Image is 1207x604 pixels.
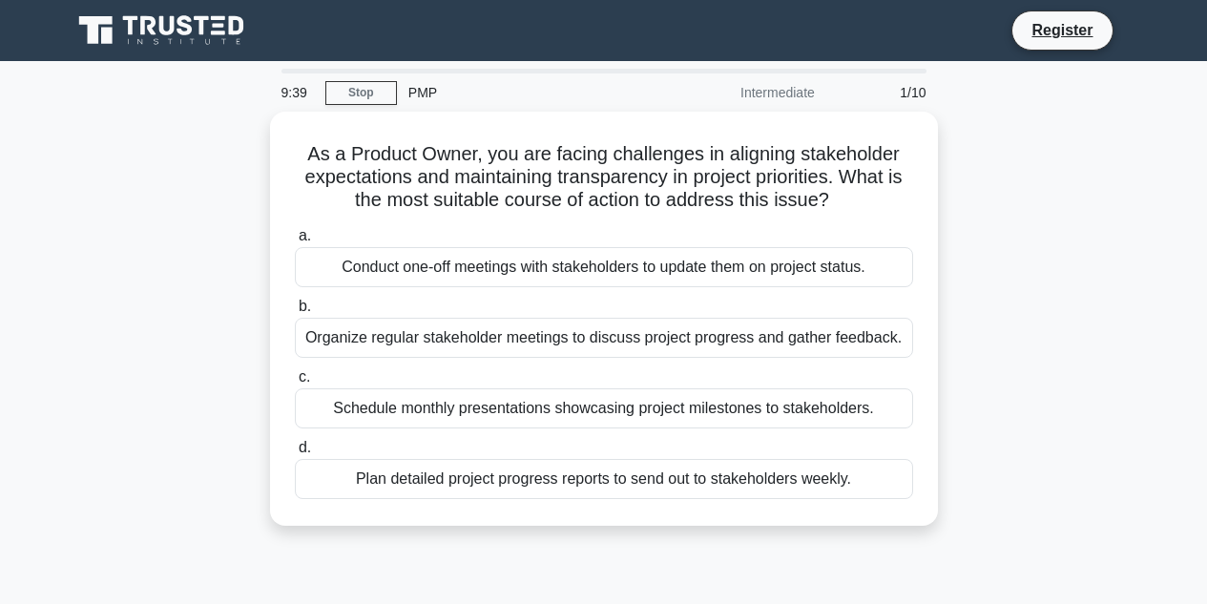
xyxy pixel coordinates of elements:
[299,227,311,243] span: a.
[295,318,913,358] div: Organize regular stakeholder meetings to discuss project progress and gather feedback.
[295,459,913,499] div: Plan detailed project progress reports to send out to stakeholders weekly.
[397,73,659,112] div: PMP
[293,142,915,213] h5: As a Product Owner, you are facing challenges in aligning stakeholder expectations and maintainin...
[299,368,310,385] span: c.
[659,73,826,112] div: Intermediate
[295,247,913,287] div: Conduct one-off meetings with stakeholders to update them on project status.
[325,81,397,105] a: Stop
[299,439,311,455] span: d.
[1020,18,1104,42] a: Register
[270,73,325,112] div: 9:39
[295,388,913,428] div: Schedule monthly presentations showcasing project milestones to stakeholders.
[299,298,311,314] span: b.
[826,73,938,112] div: 1/10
